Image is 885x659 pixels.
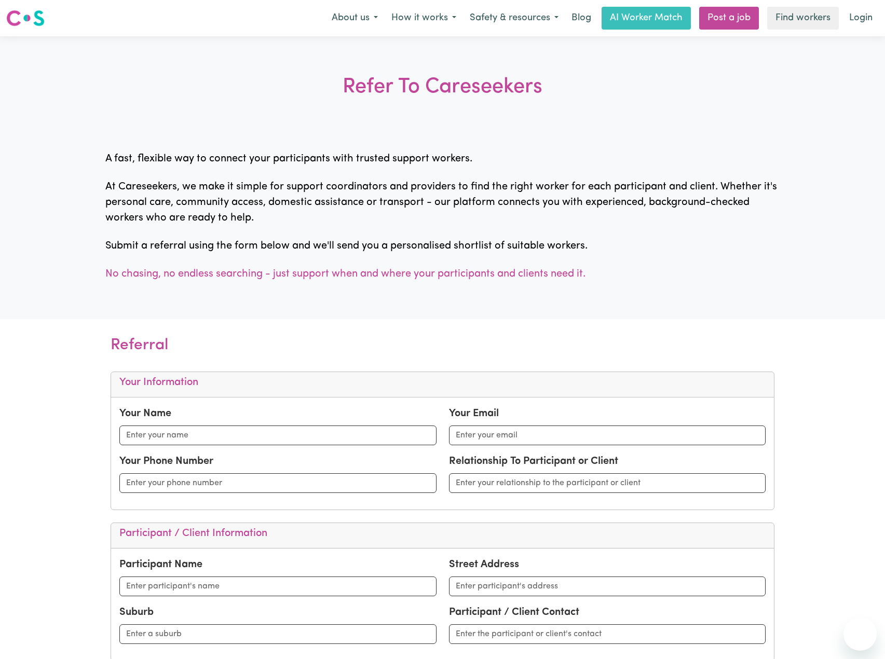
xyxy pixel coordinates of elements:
a: AI Worker Match [602,7,691,30]
a: Blog [565,7,597,30]
input: Enter your phone number [119,473,436,493]
p: A fast, flexible way to connect your participants with trusted support workers. [105,151,780,167]
label: Your Phone Number [119,454,213,469]
a: Careseekers logo [6,6,45,30]
img: Careseekers logo [6,9,45,28]
input: Enter participant's name [119,576,436,596]
a: Post a job [699,7,759,30]
label: Your Name [119,406,171,421]
label: Your Email [449,406,499,421]
button: Safety & resources [463,7,565,29]
button: How it works [385,7,463,29]
input: Enter your relationship to the participant or client [449,473,766,493]
label: Relationship To Participant or Client [449,454,618,469]
label: Street Address [449,557,519,572]
input: Enter participant's address [449,576,766,596]
input: Enter a suburb [119,624,436,644]
a: Find workers [767,7,839,30]
h3: Referral [111,319,774,372]
h3: Refer To Careseekers [220,40,665,126]
label: Participant Name [119,557,202,572]
p: No chasing, no endless searching - just support when and where your participants and clients need... [105,266,780,282]
p: At Careseekers, we make it simple for support coordinators and providers to find the right worker... [105,179,780,226]
h5: Participant / Client Information [119,527,766,540]
label: Participant / Client Contact [449,605,579,620]
p: Submit a referral using the form below and we'll send you a personalised shortlist of suitable wo... [105,238,780,254]
button: About us [325,7,385,29]
iframe: Button to launch messaging window [843,617,877,651]
input: Enter your email [449,425,766,445]
input: Enter your name [119,425,436,445]
h5: Your Information [119,376,766,389]
a: Login [843,7,879,30]
input: Enter the participant or client's contact [449,624,766,644]
label: Suburb [119,605,154,620]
